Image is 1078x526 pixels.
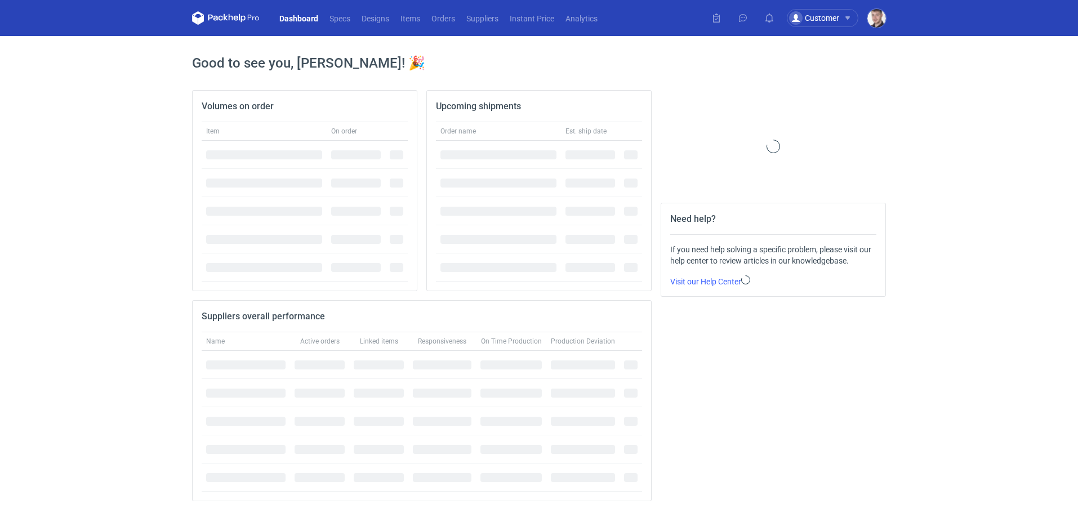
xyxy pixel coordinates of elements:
span: Responsiveness [418,337,466,346]
a: Instant Price [504,11,560,25]
span: Order name [440,127,476,136]
h2: Suppliers overall performance [202,310,325,323]
span: On order [331,127,357,136]
a: Specs [324,11,356,25]
h1: Good to see you, [PERSON_NAME]! 🎉 [192,54,886,72]
h2: Volumes on order [202,100,274,113]
span: Active orders [300,337,340,346]
a: Visit our Help Center [670,277,750,286]
a: Designs [356,11,395,25]
span: Linked items [360,337,398,346]
span: Name [206,337,225,346]
span: Production Deviation [551,337,615,346]
svg: Packhelp Pro [192,11,260,25]
a: Analytics [560,11,603,25]
span: On Time Production [481,337,542,346]
a: Orders [426,11,461,25]
h2: Need help? [670,212,716,226]
a: Items [395,11,426,25]
button: Customer [787,9,867,27]
a: Suppliers [461,11,504,25]
div: If you need help solving a specific problem, please visit our help center to review articles in o... [670,244,876,266]
h2: Upcoming shipments [436,100,521,113]
span: Item [206,127,220,136]
img: Maciej Sikora [867,9,886,28]
span: Est. ship date [565,127,607,136]
div: Customer [789,11,839,25]
a: Dashboard [274,11,324,25]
